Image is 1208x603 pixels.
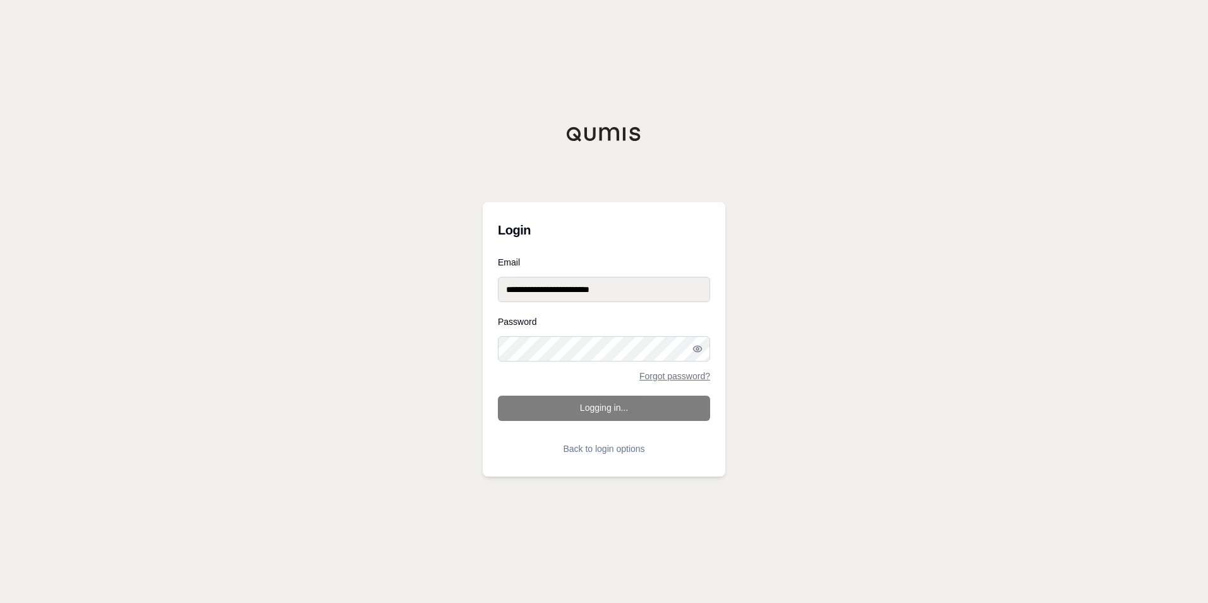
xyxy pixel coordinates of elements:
[498,258,710,267] label: Email
[498,317,710,326] label: Password
[498,436,710,461] button: Back to login options
[639,372,710,381] a: Forgot password?
[498,217,710,243] h3: Login
[566,126,642,142] img: Qumis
